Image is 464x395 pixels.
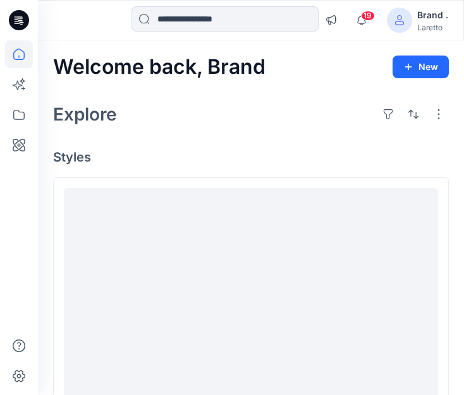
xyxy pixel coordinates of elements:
svg: avatar [394,15,405,25]
button: New [393,56,449,78]
span: 19 [361,11,375,21]
h4: Styles [53,150,449,165]
h2: Welcome back, Brand [53,56,266,79]
div: Laretto [417,23,448,32]
h2: Explore [53,104,117,124]
div: Brand . [417,8,448,23]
